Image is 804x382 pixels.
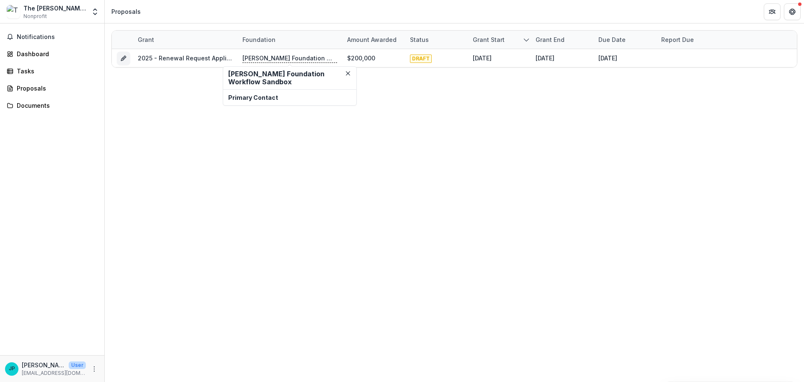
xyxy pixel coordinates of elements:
div: Grant start [468,35,510,44]
div: Proposals [111,7,141,16]
a: Tasks [3,64,101,78]
p: Primary Contact [228,93,351,102]
div: [DATE] [598,54,617,62]
h2: [PERSON_NAME] Foundation Workflow Sandbox [228,70,351,86]
button: Get Help [784,3,801,20]
div: Grant start [468,31,531,49]
div: Foundation [237,35,281,44]
div: Report Due [656,35,699,44]
p: [PERSON_NAME] Foundation Workflow Sandbox [242,54,337,63]
button: Open entity switcher [89,3,101,20]
div: Grant [133,35,159,44]
div: Amount awarded [342,31,405,49]
div: Tasks [17,67,94,75]
div: $200,000 [347,54,375,62]
div: Grant [133,31,237,49]
button: Close [343,68,353,78]
div: Foundation [237,31,342,49]
button: Grant d820e430-7977-477c-a541-3b68f87debb8 [117,52,130,65]
div: Documents [17,101,94,110]
div: Report Due [656,31,719,49]
svg: sorted descending [523,36,530,43]
a: Dashboard [3,47,101,61]
a: Documents [3,99,101,112]
div: Proposals [17,84,94,93]
div: Grant end [531,31,593,49]
button: Notifications [3,30,101,44]
div: Dashboard [17,49,94,58]
a: 2025 - Renewal Request Application [138,55,245,62]
div: Amount awarded [342,35,402,44]
p: [EMAIL_ADDRESS][DOMAIN_NAME] [22,369,86,377]
button: More [89,364,99,374]
span: DRAFT [410,55,432,63]
img: The Chisholm Legacy Project Inc [7,5,20,18]
div: The [PERSON_NAME] Legacy Project Inc [23,4,86,13]
div: Status [405,35,434,44]
div: Due Date [593,35,631,44]
div: Due Date [593,31,656,49]
button: Partners [764,3,781,20]
div: [DATE] [536,54,554,62]
div: Grant end [531,35,569,44]
p: [PERSON_NAME] [22,361,65,369]
div: [DATE] [473,54,492,62]
p: User [69,361,86,369]
span: Notifications [17,34,98,41]
div: Jacqui Patterson [9,366,15,372]
div: Status [405,31,468,49]
nav: breadcrumb [108,5,144,18]
span: Nonprofit [23,13,47,20]
a: Proposals [3,81,101,95]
